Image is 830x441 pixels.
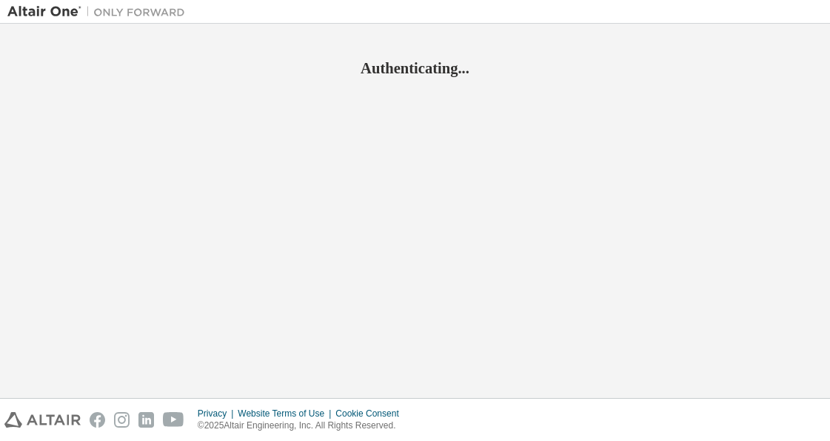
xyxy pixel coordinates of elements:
[90,412,105,428] img: facebook.svg
[238,408,335,420] div: Website Terms of Use
[138,412,154,428] img: linkedin.svg
[163,412,184,428] img: youtube.svg
[114,412,130,428] img: instagram.svg
[7,4,193,19] img: Altair One
[7,59,823,78] h2: Authenticating...
[335,408,407,420] div: Cookie Consent
[198,408,238,420] div: Privacy
[198,420,408,432] p: © 2025 Altair Engineering, Inc. All Rights Reserved.
[4,412,81,428] img: altair_logo.svg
